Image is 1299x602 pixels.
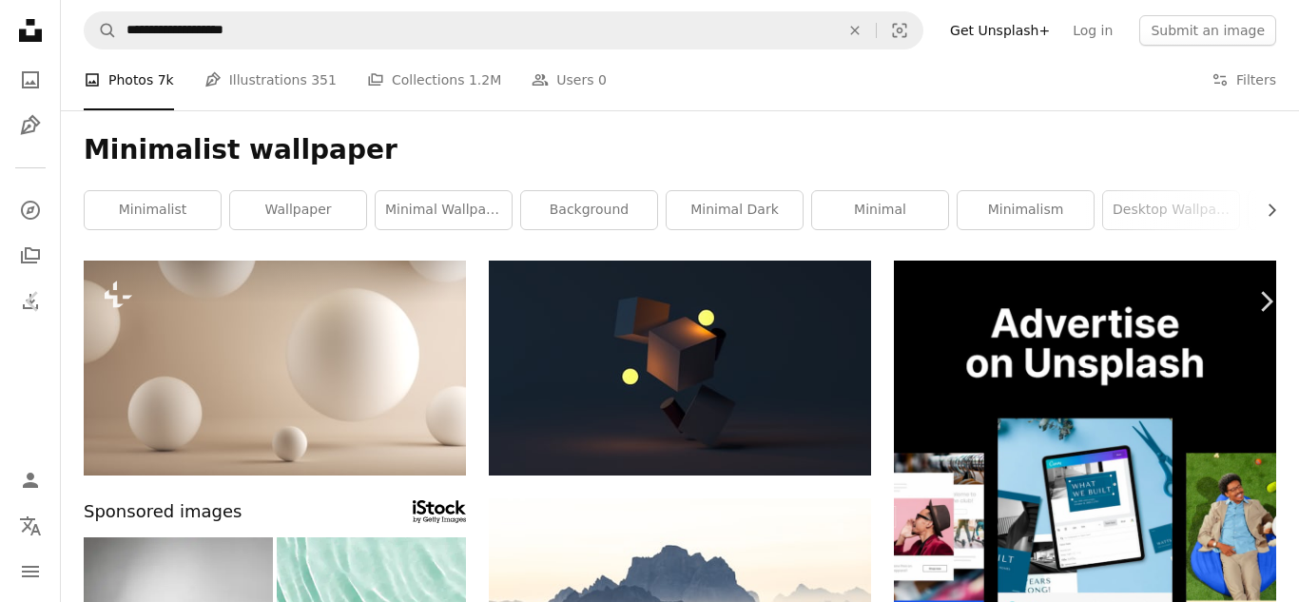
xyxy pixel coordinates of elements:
a: Photos [11,61,49,99]
button: Clear [834,12,876,49]
span: Sponsored images [84,498,242,526]
a: minimalism [958,191,1094,229]
a: background [521,191,657,229]
button: Menu [11,553,49,591]
a: Log in / Sign up [11,461,49,499]
button: Filters [1212,49,1276,110]
a: Illustrations 351 [204,49,337,110]
a: brown cardboard box with yellow light [489,359,871,376]
form: Find visuals sitewide [84,11,923,49]
span: 351 [311,69,337,90]
a: Get Unsplash+ [939,15,1061,46]
img: a group of white eggs floating in the air [84,261,466,476]
a: Users 0 [532,49,607,110]
a: minimal wallpaper [376,191,512,229]
img: brown cardboard box with yellow light [489,261,871,476]
a: Explore [11,191,49,229]
button: Submit an image [1139,15,1276,46]
a: Collections 1.2M [367,49,501,110]
a: Illustrations [11,107,49,145]
a: minimal [812,191,948,229]
button: Search Unsplash [85,12,117,49]
a: minimalist [85,191,221,229]
a: Log in [1061,15,1124,46]
a: Next [1232,210,1299,393]
a: a group of white eggs floating in the air [84,359,466,376]
a: desktop wallpaper [1103,191,1239,229]
h1: Minimalist wallpaper [84,133,1276,167]
button: Visual search [877,12,922,49]
a: minimal dark [667,191,803,229]
a: wallpaper [230,191,366,229]
span: 0 [598,69,607,90]
button: scroll list to the right [1254,191,1276,229]
button: Language [11,507,49,545]
span: 1.2M [469,69,501,90]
